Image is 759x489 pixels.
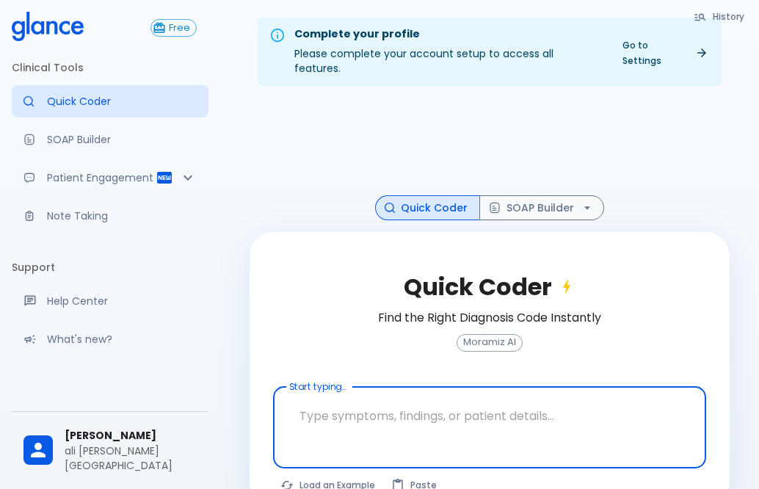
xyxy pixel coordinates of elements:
[12,50,208,85] li: Clinical Tools
[47,294,197,308] p: Help Center
[12,285,208,317] a: Get help from our support team
[12,373,208,408] li: Settings
[163,23,196,34] span: Free
[479,195,604,221] button: SOAP Builder
[12,323,208,355] div: Recent updates and feature releases
[47,170,156,185] p: Patient Engagement
[457,337,522,348] span: Moramiz AI
[12,123,208,156] a: Docugen: Compose a clinical documentation in seconds
[47,209,197,223] p: Note Taking
[47,94,197,109] p: Quick Coder
[150,19,197,37] button: Free
[65,428,197,443] span: [PERSON_NAME]
[150,19,208,37] a: Click to view or change your subscription
[686,6,753,27] button: History
[294,26,602,43] div: Complete your profile
[12,250,208,285] li: Support
[12,85,208,117] a: Moramiz: Find ICD10AM codes instantly
[404,273,575,301] h2: Quick Coder
[12,162,208,194] div: Patient Reports & Referrals
[65,443,197,473] p: ali [PERSON_NAME][GEOGRAPHIC_DATA]
[12,200,208,232] a: Advanced note-taking
[294,22,602,81] div: Please complete your account setup to access all features.
[12,418,208,483] div: [PERSON_NAME]ali [PERSON_NAME][GEOGRAPHIC_DATA]
[614,35,716,71] a: Go to Settings
[375,195,480,221] button: Quick Coder
[47,332,197,347] p: What's new?
[378,308,601,328] h6: Find the Right Diagnosis Code Instantly
[47,132,197,147] p: SOAP Builder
